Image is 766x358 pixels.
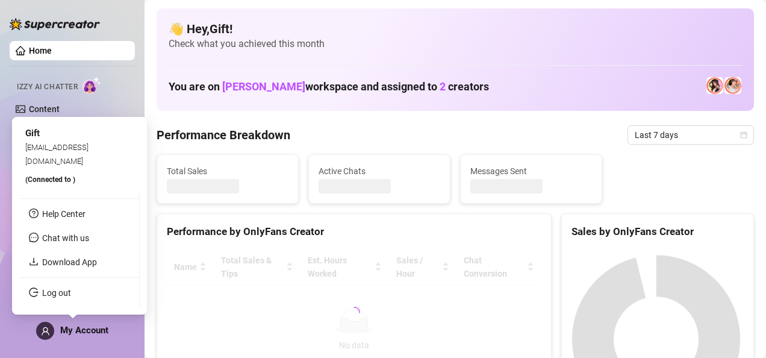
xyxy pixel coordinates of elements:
h1: You are on workspace and assigned to creators [169,80,489,93]
div: Sales by OnlyFans Creator [571,224,744,240]
img: Holly [706,77,723,94]
img: logo-BBDzfeDw.svg [10,18,100,30]
div: Performance by OnlyFans Creator [167,224,541,240]
span: Gift [25,128,40,139]
span: Izzy AI Chatter [17,81,78,93]
span: user [41,327,50,336]
img: 𝖍𝖔𝖑𝖑𝖞 [724,77,741,94]
span: loading [346,304,363,321]
a: Download App [42,257,97,267]
li: Log out [19,283,139,303]
span: Active Chats [319,165,440,178]
a: Content [29,104,60,114]
span: message [29,233,39,242]
a: Log out [42,288,71,298]
span: calendar [740,131,747,139]
img: AI Chatter [83,77,101,94]
a: Help Center [42,209,86,219]
span: Chat with us [42,233,89,243]
span: Check what you achieved this month [169,37,742,51]
span: [PERSON_NAME] [222,80,305,93]
h4: Performance Breakdown [157,127,290,143]
h4: 👋 Hey, Gift ! [169,20,742,37]
span: 2 [440,80,446,93]
span: [EMAIL_ADDRESS][DOMAIN_NAME] [25,143,89,165]
span: Total Sales [167,165,288,178]
span: (Connected to ) [25,175,75,184]
span: Last 7 days [635,126,747,144]
a: Home [29,46,52,55]
span: My Account [60,325,108,336]
span: Messages Sent [470,165,592,178]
